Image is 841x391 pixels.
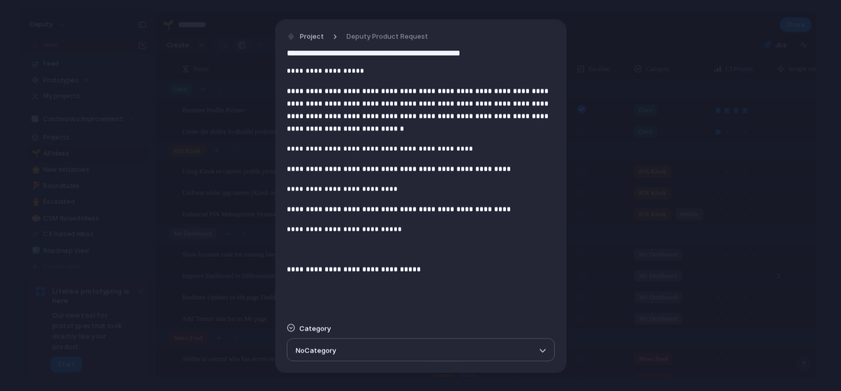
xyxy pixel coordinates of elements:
[296,346,336,354] span: No Category
[284,29,327,44] button: Project
[300,31,324,42] span: Project
[340,29,434,44] button: Deputy Product Request
[299,324,331,332] span: Category
[346,31,428,42] span: Deputy Product Request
